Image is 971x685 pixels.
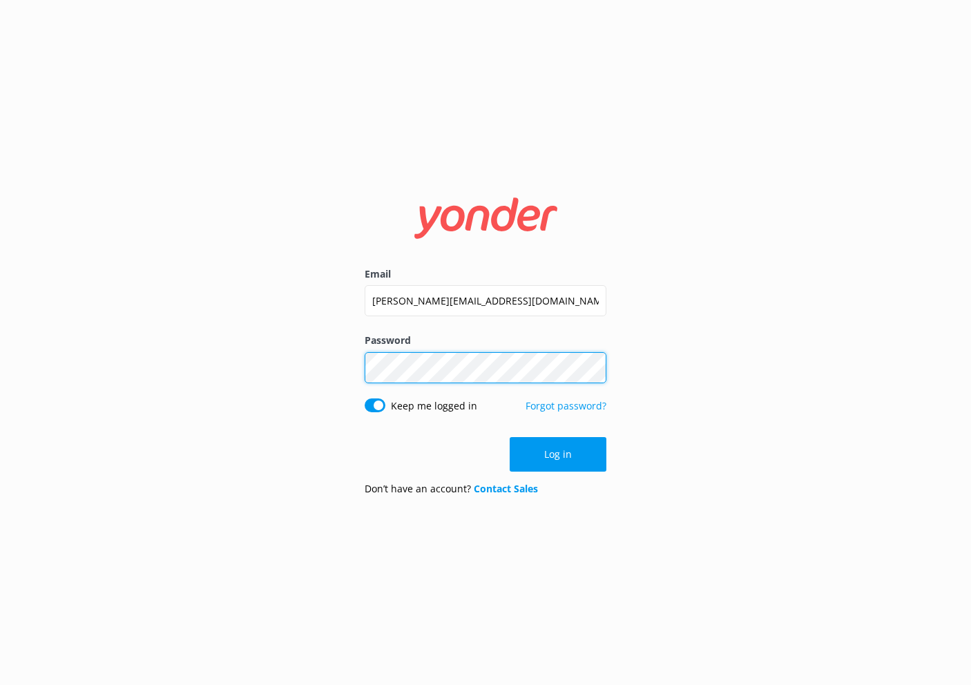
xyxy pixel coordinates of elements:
a: Forgot password? [526,399,606,412]
a: Contact Sales [474,482,538,495]
label: Keep me logged in [391,398,477,414]
input: user@emailaddress.com [365,285,606,316]
button: Log in [510,437,606,472]
p: Don’t have an account? [365,481,538,496]
label: Password [365,333,606,348]
button: Show password [579,354,606,381]
label: Email [365,267,606,282]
